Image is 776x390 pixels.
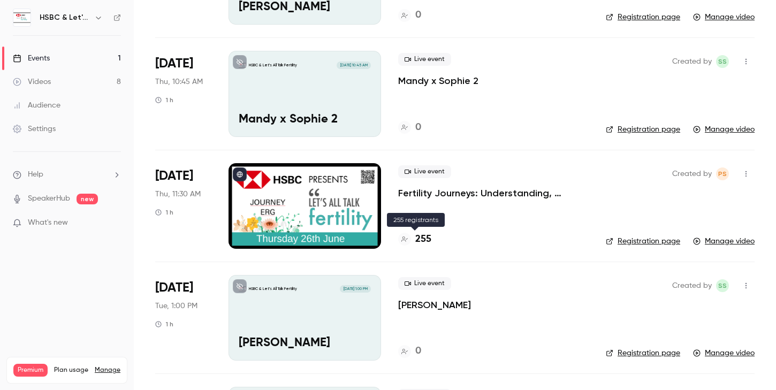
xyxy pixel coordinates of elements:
[693,12,755,22] a: Manage video
[155,77,203,87] span: Thu, 10:45 AM
[155,163,211,249] div: Jun 26 Thu, 11:30 AM (Europe/London)
[606,348,680,358] a: Registration page
[13,9,31,26] img: HSBC & Let's All Talk Fertility
[716,55,729,68] span: Sophie Sulehria
[398,53,451,66] span: Live event
[398,74,478,87] a: Mandy x Sophie 2
[340,285,370,293] span: [DATE] 1:00 PM
[40,12,90,23] h6: HSBC & Let's All Talk Fertility
[54,366,88,374] span: Plan usage
[398,120,421,135] a: 0
[155,167,193,185] span: [DATE]
[155,320,173,328] div: 1 h
[155,275,211,361] div: Jun 24 Tue, 1:00 PM (Europe/London)
[398,232,431,247] a: 255
[155,301,197,311] span: Tue, 1:00 PM
[606,12,680,22] a: Registration page
[606,124,680,135] a: Registration page
[13,364,48,377] span: Premium
[672,55,712,68] span: Created by
[155,96,173,104] div: 1 h
[239,337,371,350] p: [PERSON_NAME]
[718,279,727,292] span: SS
[415,232,431,247] h4: 255
[108,218,121,228] iframe: Noticeable Trigger
[13,124,56,134] div: Settings
[229,51,381,136] a: Mandy x Sophie 2HSBC & Let's All Talk Fertility[DATE] 10:45 AMMandy x Sophie 2
[398,165,451,178] span: Live event
[13,53,50,64] div: Events
[693,124,755,135] a: Manage video
[398,299,471,311] a: [PERSON_NAME]
[718,167,727,180] span: Ps
[239,113,371,127] p: Mandy x Sophie 2
[77,194,98,204] span: new
[718,55,727,68] span: SS
[415,344,421,358] h4: 0
[716,167,729,180] span: Phil spurr
[28,169,43,180] span: Help
[415,120,421,135] h4: 0
[415,8,421,22] h4: 0
[28,217,68,228] span: What's new
[155,55,193,72] span: [DATE]
[249,63,297,68] p: HSBC & Let's All Talk Fertility
[398,344,421,358] a: 0
[13,169,121,180] li: help-dropdown-opener
[337,62,370,69] span: [DATE] 10:45 AM
[716,279,729,292] span: Sophie Sulehria
[398,8,421,22] a: 0
[13,77,51,87] div: Videos
[155,208,173,217] div: 1 h
[606,236,680,247] a: Registration page
[155,51,211,136] div: Aug 28 Thu, 10:45 AM (Europe/London)
[13,100,60,111] div: Audience
[693,236,755,247] a: Manage video
[398,187,589,200] a: Fertility Journeys: Understanding, Support & Conversation at Work
[249,286,297,292] p: HSBC & Let's All Talk Fertility
[155,189,201,200] span: Thu, 11:30 AM
[28,193,70,204] a: SpeakerHub
[229,275,381,361] a: Leanne LawtonHSBC & Let's All Talk Fertility[DATE] 1:00 PM[PERSON_NAME]
[672,167,712,180] span: Created by
[672,279,712,292] span: Created by
[95,366,120,374] a: Manage
[693,348,755,358] a: Manage video
[155,279,193,296] span: [DATE]
[398,277,451,290] span: Live event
